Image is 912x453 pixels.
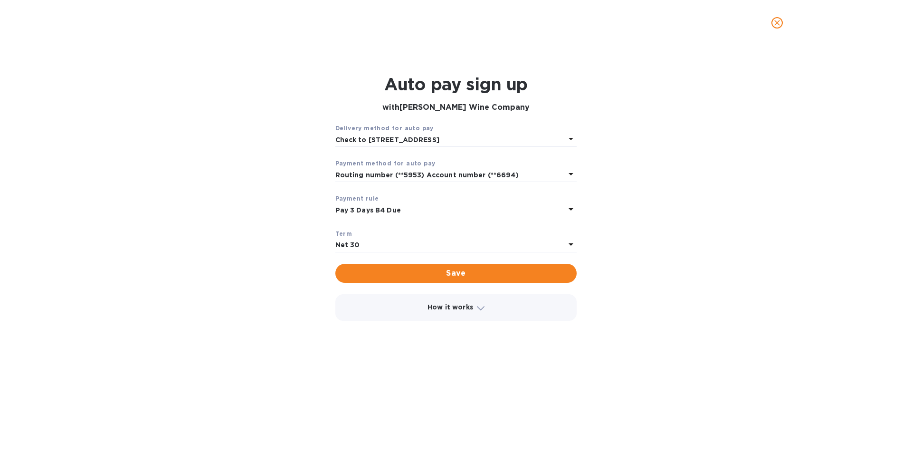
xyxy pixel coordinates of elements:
button: close [766,11,788,34]
button: Save [335,264,577,283]
b: Check to [STREET_ADDRESS] [335,136,439,144]
b: Pay 3 Days B4 Due [335,206,401,214]
b: Payment method for auto pay [335,160,436,167]
span: Save [343,268,570,279]
b: Net 30 [335,241,360,249]
b: Term [335,230,352,237]
h1: Auto pay sign up [203,74,709,94]
b: Payment rule [335,195,379,202]
b: How it works [427,303,473,311]
b: Delivery method for auto pay [335,125,434,132]
b: Routing number (**5953) Account number (**6694) [335,171,519,179]
h3: with [PERSON_NAME] Wine Company [203,103,709,112]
